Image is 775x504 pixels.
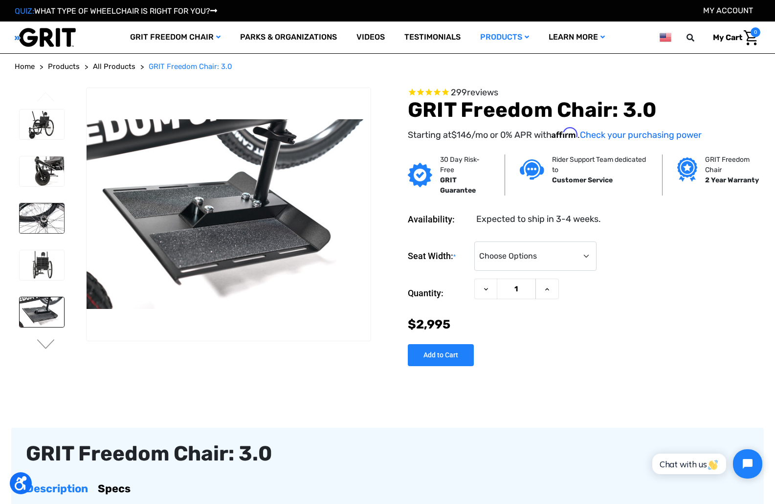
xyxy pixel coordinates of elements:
a: Parks & Organizations [230,22,347,53]
span: $146 [451,130,471,140]
p: GRIT Freedom Chair [705,154,764,175]
p: Rider Support Team dedicated to [552,154,647,175]
img: us.png [660,31,671,44]
p: Starting at /mo or 0% APR with . [408,128,760,142]
label: Quantity: [408,279,469,308]
a: All Products [93,61,135,72]
dt: Availability: [408,213,469,226]
span: 0 [751,27,760,37]
img: GRIT Freedom Chair: 3.0 [20,156,64,186]
img: Grit freedom [677,157,697,182]
strong: Customer Service [552,176,613,184]
span: Affirm [552,128,577,138]
input: Add to Cart [408,344,474,366]
a: Videos [347,22,395,53]
iframe: Tidio Chat [642,441,771,487]
button: Go to slide 3 of 3 [36,92,56,104]
img: GRIT Freedom Chair: 3.0 [20,297,64,327]
a: Description [26,473,88,504]
label: Seat Width: [408,241,469,271]
a: Account [703,6,753,15]
a: Testimonials [395,22,470,53]
nav: Breadcrumb [15,61,760,72]
span: Home [15,62,35,71]
img: Cart [744,30,758,45]
dd: Expected to ship in 3-4 weeks. [476,213,601,226]
img: GRIT Freedom Chair: 3.0 [20,250,64,280]
strong: GRIT Guarantee [440,176,476,195]
div: GRIT Freedom Chair: 3.0 [26,442,749,465]
img: GRIT All-Terrain Wheelchair and Mobility Equipment [15,27,76,47]
span: QUIZ: [15,6,34,16]
a: Products [470,22,539,53]
a: GRIT Freedom Chair [120,22,230,53]
img: GRIT Freedom Chair: 3.0 [20,203,64,233]
input: Search [691,27,706,48]
span: GRIT Freedom Chair: 3.0 [149,62,232,71]
a: Specs [98,473,131,504]
span: My Cart [713,33,742,42]
a: QUIZ:WHAT TYPE OF WHEELCHAIR IS RIGHT FOR YOU? [15,6,217,16]
span: Rated 4.6 out of 5 stars 299 reviews [408,88,760,98]
span: $2,995 [408,317,450,331]
span: 299 reviews [451,87,498,98]
span: All Products [93,62,135,71]
img: GRIT Freedom Chair: 3.0 [87,119,371,309]
a: GRIT Freedom Chair: 3.0 [149,61,232,72]
a: Check your purchasing power - Learn more about Affirm Financing (opens in modal) [580,130,702,140]
p: 30 Day Risk-Free [440,154,490,175]
a: Cart with 0 items [706,27,760,48]
strong: 2 Year Warranty [705,176,759,184]
img: GRIT Guarantee [408,163,432,187]
a: Home [15,61,35,72]
img: GRIT Freedom Chair: 3.0 [20,110,64,139]
a: Products [48,61,80,72]
button: Go to slide 2 of 3 [36,339,56,351]
span: Products [48,62,80,71]
a: Learn More [539,22,615,53]
span: reviews [467,87,498,98]
img: Customer service [520,159,544,179]
h1: GRIT Freedom Chair: 3.0 [408,98,760,122]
